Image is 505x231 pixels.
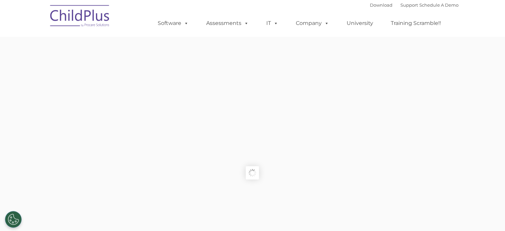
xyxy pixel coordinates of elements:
button: Cookies Settings [5,211,22,228]
a: Training Scramble!! [384,17,448,30]
a: Assessments [200,17,255,30]
a: Download [370,2,392,8]
a: University [340,17,380,30]
img: ChildPlus by Procare Solutions [47,0,113,34]
a: Software [151,17,195,30]
a: IT [260,17,285,30]
font: | [370,2,459,8]
a: Company [289,17,336,30]
a: Support [400,2,418,8]
a: Schedule A Demo [419,2,459,8]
